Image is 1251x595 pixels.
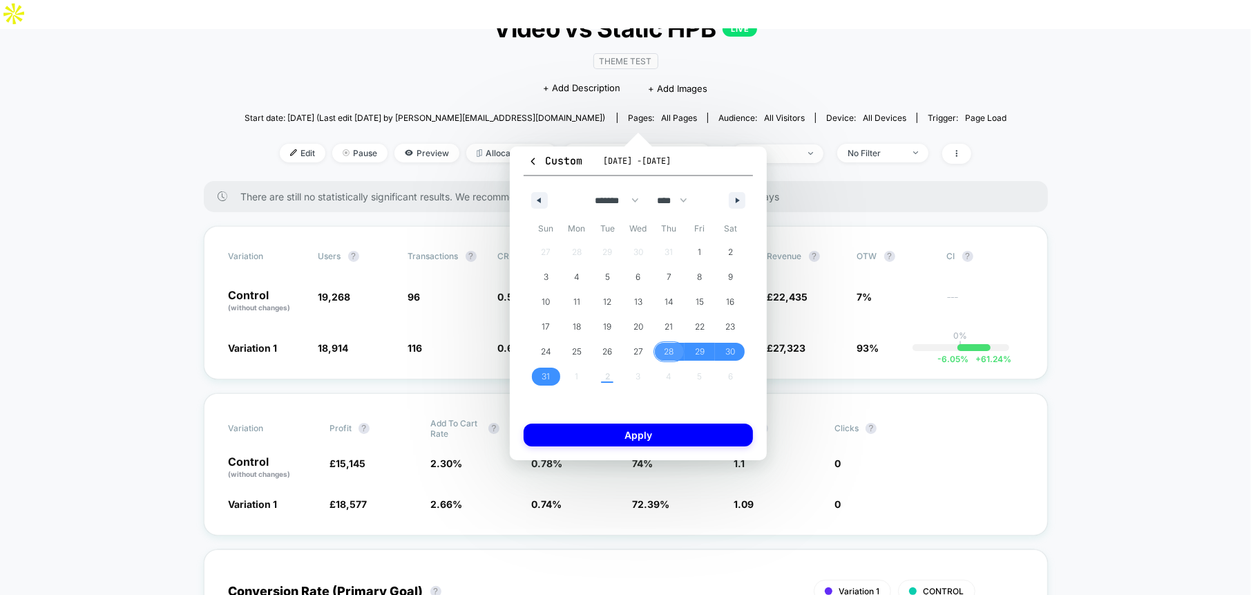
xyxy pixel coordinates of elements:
[542,290,550,314] span: 10
[542,314,550,339] span: 17
[715,314,746,339] button: 23
[809,251,820,262] button: ?
[524,424,753,446] button: Apply
[665,290,674,314] span: 14
[834,498,841,510] span: 0
[968,354,1011,364] span: 61.24 %
[330,423,352,433] span: Profit
[430,498,462,510] span: 2.66 %
[698,265,703,290] span: 8
[229,418,305,439] span: Variation
[602,339,612,364] span: 26
[718,113,805,123] div: Audience:
[649,83,708,94] span: + Add Images
[715,339,746,364] button: 30
[592,265,623,290] button: 5
[857,291,872,303] span: 7%
[531,364,562,389] button: 31
[947,251,1023,262] span: CI
[318,251,341,261] span: users
[229,456,316,480] p: Control
[623,339,654,364] button: 27
[667,265,671,290] span: 7
[466,144,557,162] span: Allocation: 50%
[592,314,623,339] button: 19
[834,457,841,469] span: 0
[394,144,459,162] span: Preview
[229,342,278,354] span: Variation 1
[665,339,674,364] span: 28
[562,290,593,314] button: 11
[488,423,499,434] button: ?
[774,291,808,303] span: 22,435
[653,314,685,339] button: 21
[767,291,808,303] span: £
[524,153,753,176] button: Custom[DATE] -[DATE]
[653,290,685,314] button: 14
[715,290,746,314] button: 16
[623,314,654,339] button: 20
[962,251,973,262] button: ?
[937,354,968,364] span: -6.05 %
[290,149,297,156] img: edit
[857,342,879,354] span: 93%
[623,218,654,240] span: Wed
[633,314,643,339] span: 20
[336,457,365,469] span: 15,145
[685,218,716,240] span: Fri
[928,113,1006,123] div: Trigger:
[884,251,895,262] button: ?
[592,339,623,364] button: 26
[605,265,610,290] span: 5
[229,470,291,478] span: (without changes)
[531,290,562,314] button: 10
[318,342,349,354] span: 18,914
[734,498,754,510] span: 1.09
[336,498,367,510] span: 18,577
[633,339,643,364] span: 27
[834,423,859,433] span: Clicks
[767,251,802,261] span: Revenue
[685,339,716,364] button: 29
[477,149,482,157] img: rebalance
[628,113,697,123] div: Pages:
[531,498,562,510] span: 0.74 %
[975,354,981,364] span: +
[848,148,903,158] div: No Filter
[573,290,580,314] span: 11
[531,265,562,290] button: 3
[332,144,388,162] span: Pause
[728,265,733,290] span: 9
[913,151,918,154] img: end
[528,154,582,168] span: Custom
[661,113,697,123] span: all pages
[229,498,278,510] span: Variation 1
[623,265,654,290] button: 6
[866,423,877,434] button: ?
[774,342,806,354] span: 27,323
[715,240,746,265] button: 2
[245,113,605,123] span: Start date: [DATE] (Last edit [DATE] by [PERSON_NAME][EMAIL_ADDRESS][DOMAIN_NAME])
[430,457,462,469] span: 2.30 %
[343,149,350,156] img: end
[815,113,917,123] span: Device:
[863,113,906,123] span: all devices
[715,218,746,240] span: Sat
[562,314,593,339] button: 18
[541,339,551,364] span: 24
[764,113,805,123] span: All Visitors
[959,341,962,351] p: |
[954,330,968,341] p: 0%
[531,314,562,339] button: 17
[636,265,640,290] span: 6
[665,314,674,339] span: 21
[727,290,735,314] span: 16
[229,303,291,312] span: (without changes)
[562,265,593,290] button: 4
[696,290,704,314] span: 15
[430,418,481,439] span: Add To Cart Rate
[965,113,1006,123] span: Page Load
[715,265,746,290] button: 9
[280,144,325,162] span: Edit
[603,290,611,314] span: 12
